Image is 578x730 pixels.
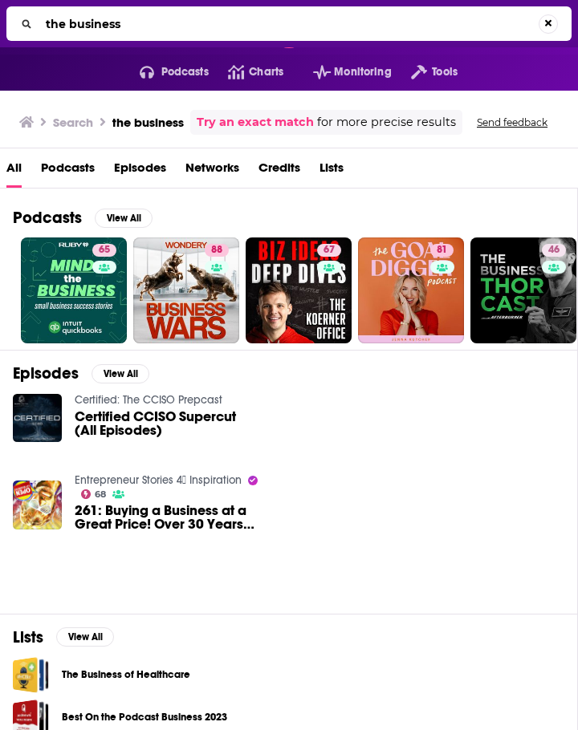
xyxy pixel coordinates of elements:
[258,155,300,188] a: Credits
[13,363,149,383] a: EpisodesView All
[392,59,458,85] button: open menu
[13,363,79,383] h2: Episodes
[99,242,110,258] span: 65
[13,208,82,228] h2: Podcasts
[41,155,95,188] a: Podcasts
[334,61,391,83] span: Monitoring
[324,242,335,258] span: 67
[472,116,552,129] button: Send feedback
[542,244,566,257] a: 46
[133,237,239,343] a: 88
[209,59,283,85] a: Charts
[205,244,229,257] a: 88
[430,244,454,257] a: 81
[317,113,456,132] span: for more precise results
[13,481,62,529] img: 261: Buying a Business at a Great Price! Over 30 Years of Biz Buying & Selling - Richard Parker o...
[75,393,222,407] a: Certified: The CCISO Prepcast
[81,489,107,499] a: 68
[185,155,239,188] a: Networks
[13,627,43,647] h2: Lists
[21,237,127,343] a: 65
[320,155,344,188] a: Lists
[92,244,116,257] a: 65
[294,59,392,85] button: open menu
[75,410,258,437] a: Certified CCISO Supercut (All Episodes)
[112,115,184,130] h3: the business
[317,244,341,257] a: 67
[92,364,149,383] button: View All
[75,504,258,531] span: 261: Buying a Business at a Great Price! Over 30 Years of Biz Buying & Selling - [PERSON_NAME] of...
[6,155,22,188] a: All
[161,61,209,83] span: Podcasts
[62,708,227,726] a: Best On the Podcast Business 2023
[13,657,49,693] a: The Business of Healthcare
[548,242,560,258] span: 46
[13,394,62,443] img: Certified CCISO Supercut (All Episodes)
[95,491,106,498] span: 68
[13,208,153,228] a: PodcastsView All
[120,59,209,85] button: open menu
[114,155,166,188] a: Episodes
[75,504,258,531] a: 261: Buying a Business at a Great Price! Over 30 Years of Biz Buying & Selling - Richard Parker o...
[56,627,114,647] button: View All
[39,11,539,37] input: Search...
[95,209,153,228] button: View All
[246,237,352,343] a: 67
[358,237,464,343] a: 81
[197,113,314,132] a: Try an exact match
[470,237,576,343] a: 46
[75,473,242,487] a: Entrepreneur Stories 4⃣ Inspiration
[6,6,572,41] div: Search...
[437,242,447,258] span: 81
[62,666,190,683] a: The Business of Healthcare
[13,627,114,647] a: ListsView All
[211,242,222,258] span: 88
[53,115,93,130] h3: Search
[249,61,283,83] span: Charts
[432,61,458,83] span: Tools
